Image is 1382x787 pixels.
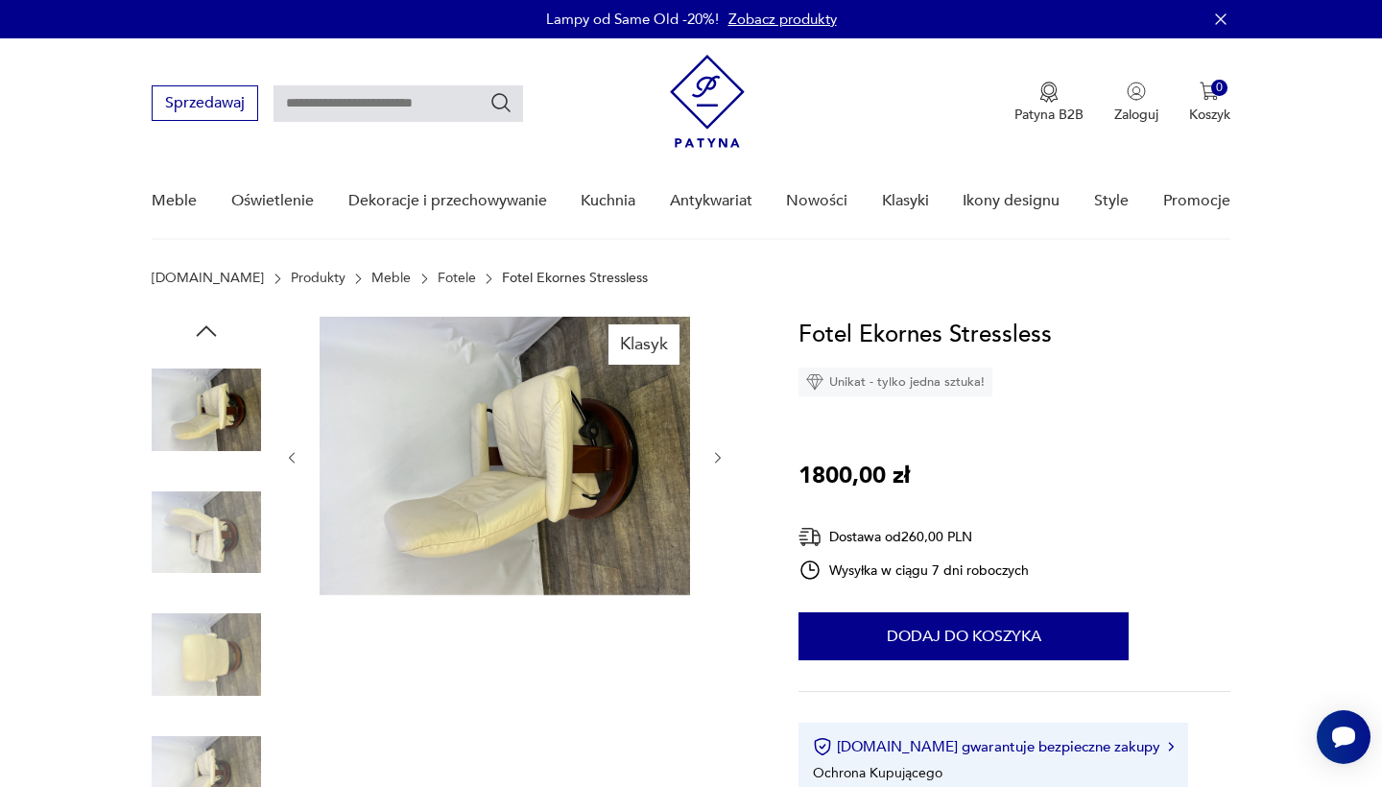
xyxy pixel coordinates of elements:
[798,525,1029,549] div: Dostawa od 260,00 PLN
[348,164,547,238] a: Dekoracje i przechowywanie
[798,368,992,396] div: Unikat - tylko jedna sztuka!
[438,271,476,286] a: Fotele
[1317,710,1370,764] iframe: Smartsupp widget button
[670,55,745,148] img: Patyna - sklep z meblami i dekoracjami vintage
[291,271,345,286] a: Produkty
[1127,82,1146,101] img: Ikonka użytkownika
[581,164,635,238] a: Kuchnia
[1189,106,1230,124] p: Koszyk
[489,91,512,114] button: Szukaj
[813,737,1173,756] button: [DOMAIN_NAME] gwarantuje bezpieczne zakupy
[882,164,929,238] a: Klasyki
[798,612,1129,660] button: Dodaj do koszyka
[1094,164,1129,238] a: Style
[1014,106,1084,124] p: Patyna B2B
[152,85,258,121] button: Sprzedawaj
[813,764,942,782] li: Ochrona Kupującego
[320,317,690,595] img: Zdjęcie produktu Fotel Ekornes Stressless
[798,317,1052,353] h1: Fotel Ekornes Stressless
[1014,82,1084,124] a: Ikona medaluPatyna B2B
[152,271,264,286] a: [DOMAIN_NAME]
[963,164,1060,238] a: Ikony designu
[728,10,837,29] a: Zobacz produkty
[152,164,197,238] a: Meble
[1114,82,1158,124] button: Zaloguj
[152,478,261,587] img: Zdjęcie produktu Fotel Ekornes Stressless
[152,600,261,709] img: Zdjęcie produktu Fotel Ekornes Stressless
[371,271,411,286] a: Meble
[806,373,823,391] img: Ikona diamentu
[1163,164,1230,238] a: Promocje
[608,324,679,365] div: Klasyk
[798,525,822,549] img: Ikona dostawy
[798,458,910,494] p: 1800,00 zł
[546,10,719,29] p: Lampy od Same Old -20%!
[1014,82,1084,124] button: Patyna B2B
[502,271,648,286] p: Fotel Ekornes Stressless
[813,737,832,756] img: Ikona certyfikatu
[798,559,1029,582] div: Wysyłka w ciągu 7 dni roboczych
[1211,80,1227,96] div: 0
[1189,82,1230,124] button: 0Koszyk
[786,164,847,238] a: Nowości
[670,164,752,238] a: Antykwariat
[231,164,314,238] a: Oświetlenie
[1200,82,1219,101] img: Ikona koszyka
[1114,106,1158,124] p: Zaloguj
[152,98,258,111] a: Sprzedawaj
[1039,82,1059,103] img: Ikona medalu
[1168,742,1174,751] img: Ikona strzałki w prawo
[152,355,261,465] img: Zdjęcie produktu Fotel Ekornes Stressless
